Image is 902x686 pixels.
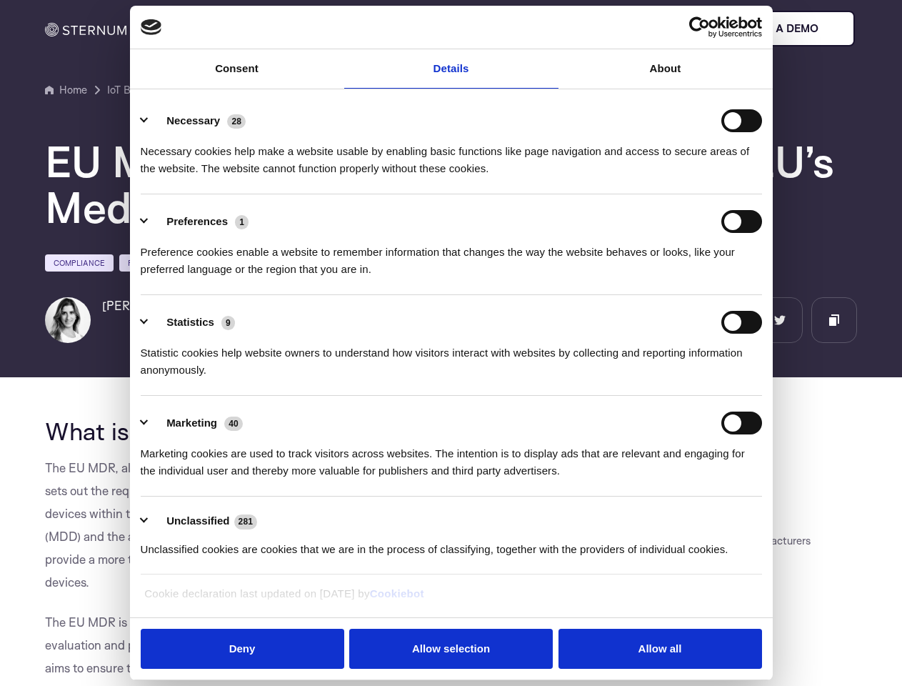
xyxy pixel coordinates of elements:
a: Book a demo [722,11,855,46]
button: Deny [141,629,344,670]
h2: What is EU MDR [45,417,510,444]
a: Compliance [45,254,114,272]
span: 9 [221,316,235,330]
a: Products [166,3,231,54]
span: 40 [224,417,243,431]
button: Allow all [558,629,762,670]
span: 28 [227,114,246,129]
div: Marketing cookies are used to track visitors across websites. The intention is to display ads tha... [141,434,762,479]
a: About [558,49,773,89]
h1: EU MDR (2017/745): Understanding EU’s Medical Device Regulation [45,139,857,230]
div: Preference cookies enable a website to remember information that changes the way the website beha... [141,233,762,278]
div: Statistic cookies help website owners to understand how visitors interact with websites by collec... [141,334,762,379]
a: Cookiebot [370,587,424,600]
a: Resources [344,3,416,54]
img: Shlomit Cymbalista [45,297,91,343]
button: Unclassified (281) [141,512,266,530]
label: Necessary [166,115,220,126]
button: Necessary (28) [141,109,255,132]
label: Statistics [166,317,214,327]
span: 1 [235,215,249,229]
a: Consent [130,49,344,89]
div: Cookie declaration last updated on [DATE] by [134,585,768,613]
p: The EU MDR, also known as Regulation (EU) 2017/745, is a regulatory framework that sets out the r... [45,457,510,594]
button: Allow selection [349,629,553,670]
a: Company [439,3,507,54]
img: logo [141,19,162,35]
img: sternum iot [824,23,836,34]
div: Unclassified cookies are cookies that we are in the process of classifying, together with the pro... [141,530,762,558]
label: Marketing [166,417,217,428]
h6: [PERSON_NAME] [102,297,203,314]
a: Solutions [254,3,321,54]
a: Home [45,81,87,99]
span: 281 [234,514,258,529]
div: Necessary cookies help make a website usable by enabling basic functions like page navigation and... [141,132,762,177]
button: Preferences (1) [141,210,258,233]
label: Preferences [166,216,228,227]
a: IoT Blog [107,81,145,99]
a: Usercentrics Cookiebot - opens in a new window [637,16,762,38]
a: Fundamentals [119,254,199,272]
button: Marketing (40) [141,412,252,434]
button: Statistics (9) [141,311,244,334]
a: Details [344,49,558,89]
